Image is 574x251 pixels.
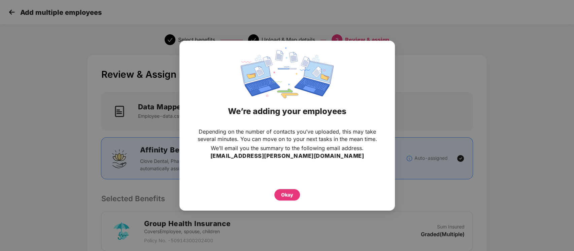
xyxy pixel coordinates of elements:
[193,128,381,143] p: Depending on the number of contacts you’ve uploaded, this may take several minutes. You can move ...
[281,191,293,198] div: Okay
[188,98,386,124] div: We’re adding your employees
[210,152,364,160] h3: [EMAIL_ADDRESS][PERSON_NAME][DOMAIN_NAME]
[240,47,333,98] img: svg+xml;base64,PHN2ZyBpZD0iRGF0YV9zeW5jaW5nIiB4bWxucz0iaHR0cDovL3d3dy53My5vcmcvMjAwMC9zdmciIHdpZH...
[211,144,364,152] p: We’ll email you the summary to the following email address.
